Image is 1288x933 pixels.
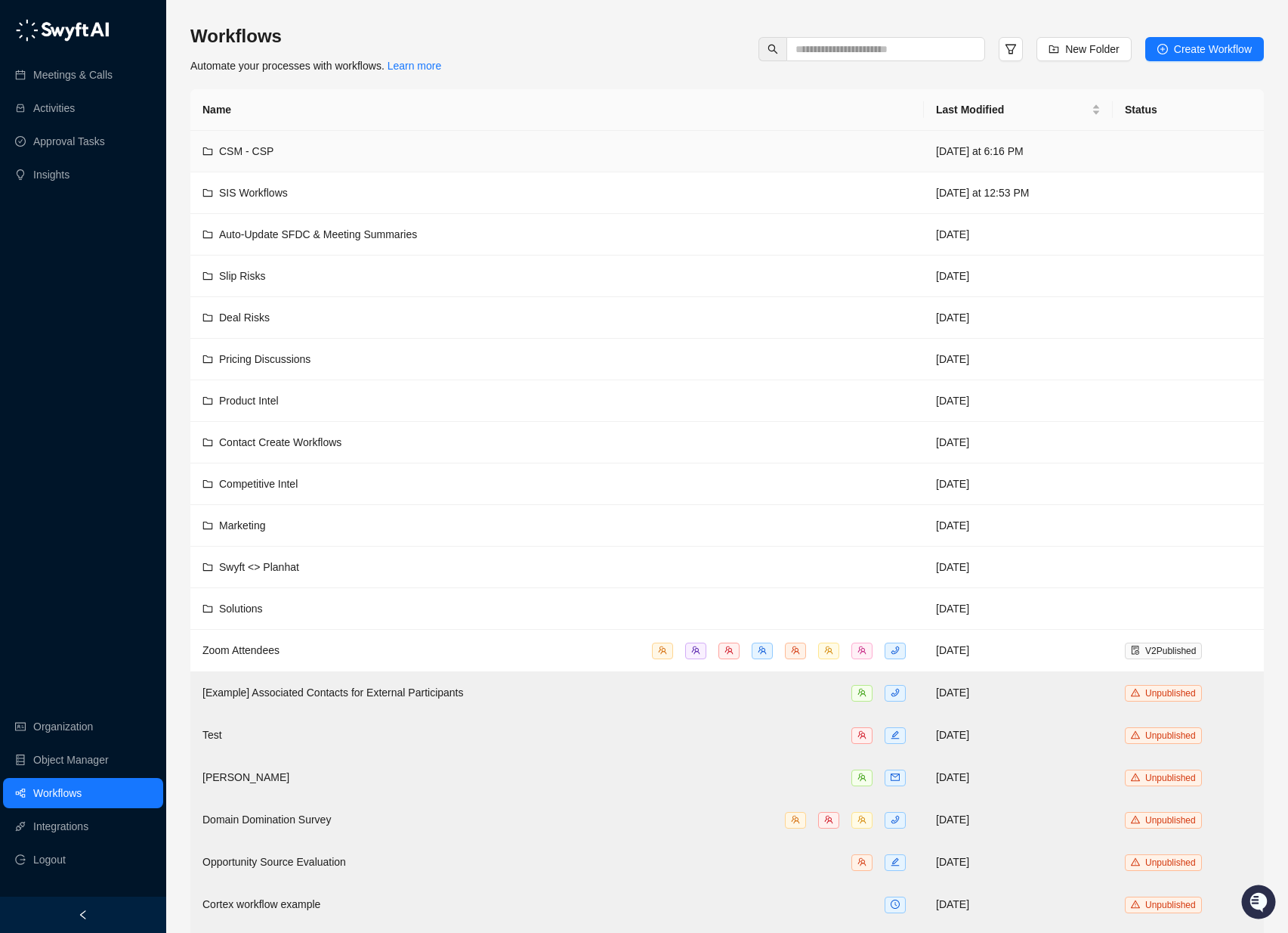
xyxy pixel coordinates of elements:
[924,547,1113,588] td: [DATE]
[691,646,700,655] span: team
[219,270,265,282] span: Slip Risks
[924,588,1113,630] td: [DATE]
[33,711,93,742] a: Organization
[202,603,213,614] span: folder
[936,101,1089,118] span: Last Modified
[1145,37,1264,61] button: Create Workflow
[891,688,900,697] span: phone
[202,644,280,656] span: Zoom Attendees
[202,479,213,489] span: folder
[1065,41,1120,57] span: New Folder
[768,44,778,54] span: search
[1240,883,1280,924] iframe: Open customer support
[30,212,56,227] span: Docs
[824,815,833,824] span: team
[924,422,1113,463] td: [DATE]
[202,814,331,826] span: Domain Domination Survey
[924,884,1113,926] td: [DATE]
[190,89,924,131] th: Name
[9,206,62,233] a: 📚Docs
[219,603,263,615] span: Solutions
[1131,857,1140,866] span: warning
[1036,37,1132,61] button: New Folder
[1157,44,1168,54] span: plus-circle
[891,900,900,909] span: clock-circle
[219,312,270,324] span: Deal Risks
[924,172,1113,214] td: [DATE] at 12:53 PM
[1131,730,1140,739] span: warning
[219,436,341,448] span: Contact Create Workflows
[202,229,213,240] span: folder
[33,811,88,842] a: Integrations
[924,256,1113,297] td: [DATE]
[1145,773,1196,783] span: Unpublished
[758,646,767,655] span: team
[924,297,1113,339] td: [DATE]
[1145,900,1196,910] span: Unpublished
[202,437,213,448] span: folder
[857,646,866,655] span: team
[33,93,75,123] a: Activities
[1131,773,1140,782] span: warning
[824,646,833,655] span: team
[658,646,667,655] span: team
[202,687,464,699] span: [Example] Associated Contacts for External Participants
[51,137,248,152] div: Start new chat
[1145,815,1196,826] span: Unpublished
[190,24,441,48] h3: Workflows
[924,463,1113,505] td: [DATE]
[791,646,800,655] span: team
[15,854,26,865] span: logout
[219,561,299,573] span: Swyft <> Planhat
[15,60,275,85] p: Welcome 👋
[891,773,900,782] span: mail
[78,910,88,920] span: left
[202,562,213,572] span: folder
[1005,43,1017,55] span: filter
[219,395,279,407] span: Product Intel
[68,213,80,225] div: 📶
[724,646,734,655] span: team
[219,228,417,240] span: Auto-Update SFDC & Meeting Summaries
[891,815,900,824] span: phone
[202,520,213,531] span: folder
[33,845,66,875] span: Logout
[857,773,866,782] span: team
[924,630,1113,672] td: [DATE]
[924,757,1113,799] td: [DATE]
[62,206,122,233] a: 📶Status
[857,688,866,697] span: team
[857,730,866,739] span: team
[202,271,213,281] span: folder
[15,15,45,45] img: Swyft AI
[15,137,42,164] img: 5124521997842_fc6d7dfcefe973c2e489_88.png
[388,60,442,72] a: Learn more
[219,353,310,365] span: Pricing Discussions
[150,249,183,260] span: Pylon
[202,898,320,910] span: Cortex workflow example
[1145,688,1196,699] span: Unpublished
[51,152,197,164] div: We're offline, we'll be back soon
[33,126,105,157] a: Approval Tasks
[924,505,1113,547] td: [DATE]
[202,395,213,406] span: folder
[202,729,222,741] span: Test
[33,160,69,190] a: Insights
[219,519,265,532] span: Marketing
[924,131,1113,172] td: [DATE] at 6:16 PM
[33,745,109,775] a: Object Manager
[219,145,273,157] span: CSM - CSP
[857,815,866,824] span: team
[202,354,213,364] span: folder
[107,248,183,260] a: Powered byPylon
[1131,900,1140,909] span: warning
[1174,41,1252,57] span: Create Workflow
[202,856,346,868] span: Opportunity Source Evaluation
[1145,857,1196,868] span: Unpublished
[924,339,1113,380] td: [DATE]
[202,771,289,783] span: [PERSON_NAME]
[1145,646,1196,656] span: V 2 Published
[202,188,213,198] span: folder
[15,19,110,42] img: logo-05li4sbe.png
